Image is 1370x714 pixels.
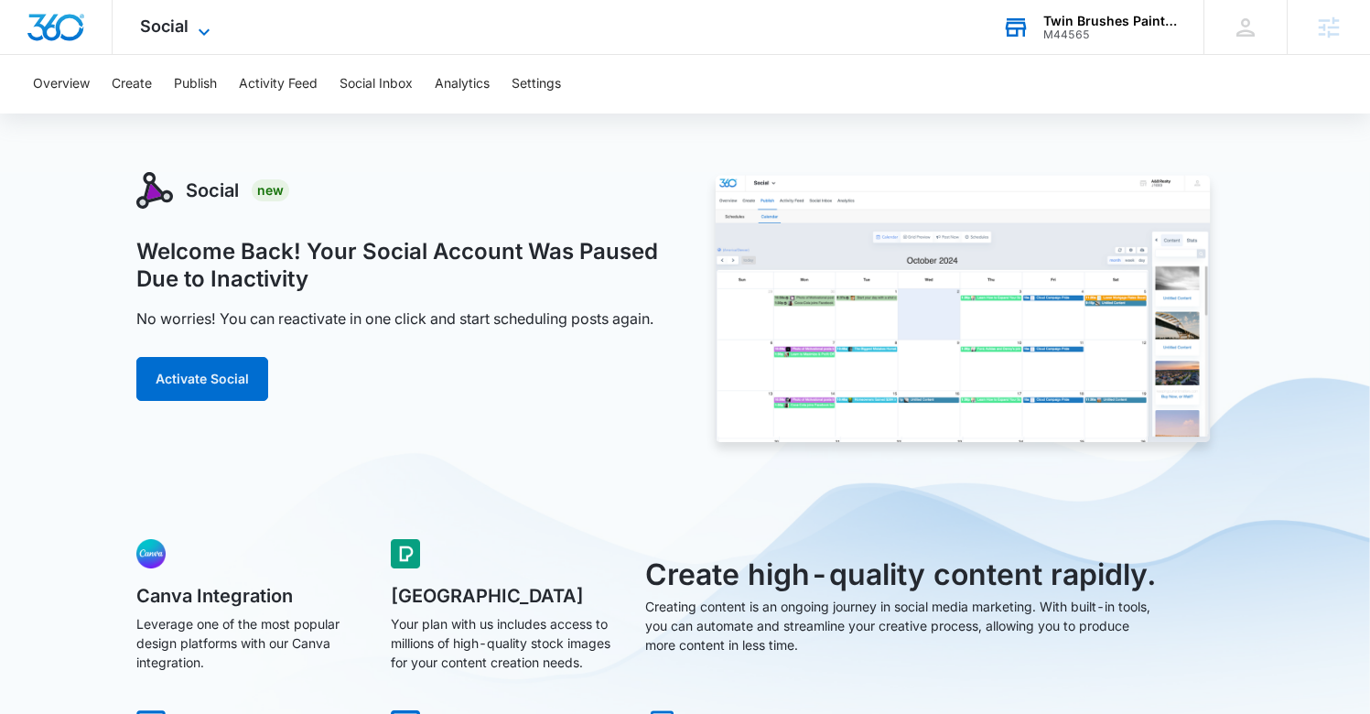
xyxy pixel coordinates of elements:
h3: Create high-quality content rapidly. [645,553,1160,597]
button: Publish [174,55,217,114]
button: Social Inbox [340,55,413,114]
div: account id [1043,28,1177,41]
h3: Social [186,177,239,204]
p: Creating content is an ongoing journey in social media marketing. With built-in tools, you can au... [645,597,1160,654]
p: Leverage one of the most popular design platforms with our Canva integration. [136,614,365,672]
button: Analytics [435,55,490,114]
h5: Canva Integration [136,587,365,605]
button: Create [112,55,152,114]
span: Social [140,16,189,36]
div: New [252,179,289,201]
div: account name [1043,14,1177,28]
button: Activity Feed [239,55,318,114]
h5: [GEOGRAPHIC_DATA] [391,587,620,605]
h1: Welcome Back! Your Social Account Was Paused Due to Inactivity [136,238,665,293]
p: Your plan with us includes access to millions of high-quality stock images for your content creat... [391,614,620,672]
button: Settings [512,55,561,114]
button: Overview [33,55,90,114]
p: No worries! You can reactivate in one click and start scheduling posts again. [136,308,653,330]
button: Activate Social [136,357,268,401]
